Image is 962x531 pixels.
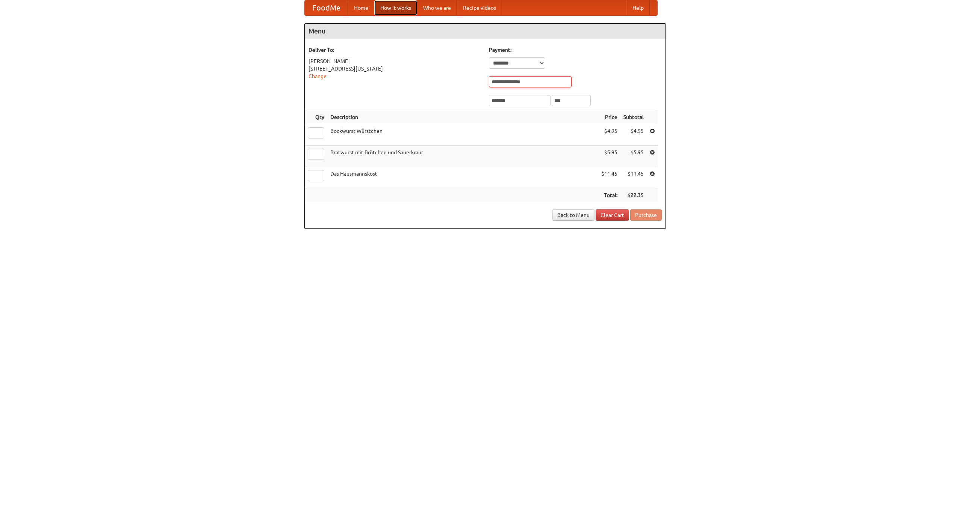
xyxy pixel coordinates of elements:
[620,188,647,202] th: $22.35
[620,167,647,188] td: $11.45
[626,0,650,15] a: Help
[305,0,348,15] a: FoodMe
[598,110,620,124] th: Price
[457,0,502,15] a: Recipe videos
[374,0,417,15] a: How it works
[552,209,594,221] a: Back to Menu
[305,24,666,39] h4: Menu
[630,209,662,221] button: Purchase
[327,124,598,146] td: Bockwurst Würstchen
[327,146,598,167] td: Bratwurst mit Brötchen und Sauerkraut
[305,110,327,124] th: Qty
[598,146,620,167] td: $5.95
[596,209,629,221] a: Clear Cart
[620,110,647,124] th: Subtotal
[327,167,598,188] td: Das Hausmannskost
[417,0,457,15] a: Who we are
[309,46,481,54] h5: Deliver To:
[489,46,662,54] h5: Payment:
[598,167,620,188] td: $11.45
[620,146,647,167] td: $5.95
[598,188,620,202] th: Total:
[348,0,374,15] a: Home
[598,124,620,146] td: $4.95
[309,57,481,65] div: [PERSON_NAME]
[620,124,647,146] td: $4.95
[327,110,598,124] th: Description
[309,65,481,72] div: [STREET_ADDRESS][US_STATE]
[309,73,327,79] a: Change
